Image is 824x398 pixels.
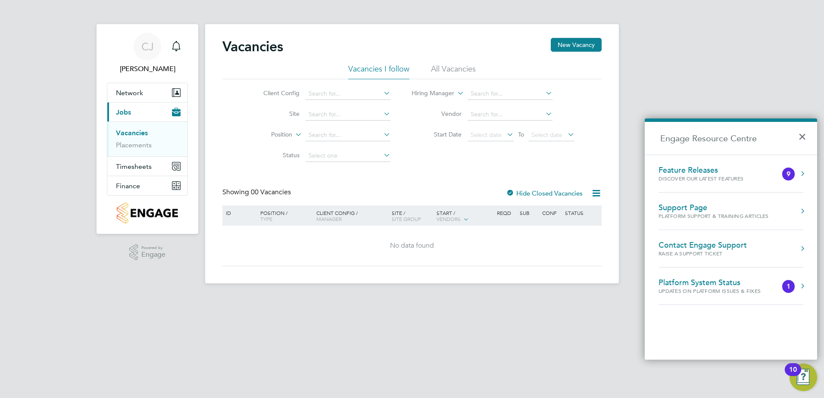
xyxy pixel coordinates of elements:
a: Go to home page [107,202,188,224]
div: Reqd [495,205,517,220]
div: Start / [434,205,495,227]
div: Platform System Status [659,278,778,287]
input: Search for... [468,88,552,100]
div: Engage Resource Centre [645,118,817,360]
h2: Vacancies [222,38,283,55]
span: Carla Joyce [107,64,188,74]
label: Position [243,131,292,139]
div: Contact Engage Support [659,240,747,250]
label: Start Date [412,131,462,138]
a: Powered byEngage [129,244,166,261]
span: Type [260,215,272,222]
span: Site Group [392,215,421,222]
span: Manager [316,215,342,222]
span: Vendors [437,215,461,222]
button: Timesheets [107,157,187,176]
div: Updates on Platform Issues & Fixes [659,287,778,295]
div: Jobs [107,121,187,156]
div: Raise a Support Ticket [659,250,747,257]
button: Network [107,83,187,102]
nav: Main navigation [97,24,198,234]
div: Position / [254,205,314,226]
a: CJ[PERSON_NAME] [107,33,188,74]
input: Search for... [468,109,552,121]
span: Timesheets [116,162,152,171]
label: Hiring Manager [405,89,454,98]
button: Close [798,124,811,143]
label: Vendor [412,110,462,118]
div: Site / [390,205,435,226]
div: Conf [540,205,562,220]
span: 00 Vacancies [251,188,291,196]
input: Select one [306,150,390,162]
label: Status [250,151,300,159]
label: Site [250,110,300,118]
div: Platform Support & Training Articles [659,212,769,220]
div: Sub [518,205,540,220]
div: Client Config / [314,205,390,226]
span: To [515,129,527,140]
div: Status [563,205,600,220]
h2: Engage Resource Centre [645,122,817,155]
input: Search for... [306,88,390,100]
label: Hide Closed Vacancies [506,189,583,197]
button: Open Resource Center, 10 new notifications [790,364,817,391]
span: Select date [471,131,502,139]
div: ID [224,205,254,220]
span: Select date [531,131,562,139]
button: Jobs [107,103,187,121]
span: Engage [141,251,165,258]
div: Feature Releases [659,165,761,175]
div: Showing [222,188,293,197]
div: Support Page [659,203,769,212]
li: Vacancies I follow [348,64,409,79]
span: Jobs [116,108,131,116]
div: No data found [224,241,600,250]
span: Network [116,89,143,97]
button: New Vacancy [551,38,602,52]
img: countryside-properties-logo-retina.png [117,202,178,224]
input: Search for... [306,109,390,121]
button: Finance [107,176,187,195]
input: Search for... [306,129,390,141]
li: All Vacancies [431,64,476,79]
span: Powered by [141,244,165,252]
a: Vacancies [116,129,148,137]
div: Discover our latest features [659,175,761,182]
span: Finance [116,182,140,190]
a: Placements [116,141,152,149]
label: Client Config [250,89,300,97]
div: 10 [789,370,797,381]
span: CJ [141,41,154,52]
